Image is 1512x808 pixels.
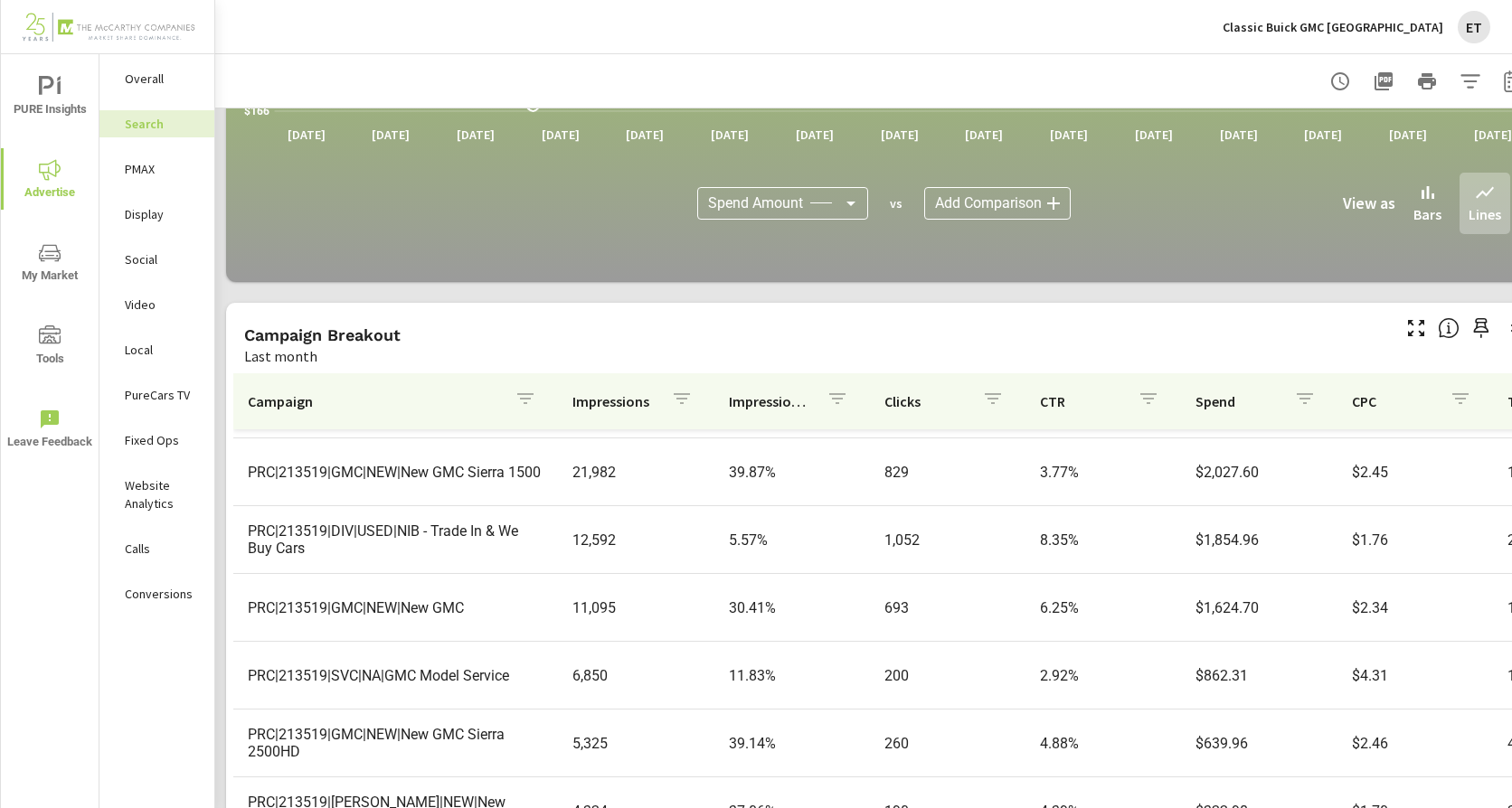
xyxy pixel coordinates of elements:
div: PureCars TV [99,381,214,409]
div: Overall [99,65,214,92]
td: 829 [870,449,1025,495]
td: $2.45 [1337,449,1493,495]
span: Tools [6,325,93,370]
p: [DATE] [359,126,422,144]
p: Calls [125,540,200,558]
td: 5.57% [714,517,870,563]
p: vs [868,195,924,211]
div: ET [1458,11,1490,43]
div: Search [99,110,214,137]
span: This is a summary of Search performance results by campaign. Each column can be sorted. [1438,317,1460,339]
td: $2.34 [1337,585,1493,631]
button: Print Report [1409,63,1445,99]
td: 5,325 [558,720,713,766]
h5: Campaign Breakout [244,325,401,344]
span: Advertise [6,159,93,203]
text: $166 [244,105,269,117]
p: Website Analytics [125,476,200,512]
td: 693 [870,585,1025,631]
td: $2,027.60 [1181,449,1337,495]
p: Impressions [572,392,656,410]
td: $862.31 [1181,653,1337,699]
td: 260 [870,720,1025,766]
div: nav menu [1,54,99,470]
div: PMAX [99,155,214,183]
p: PureCars TV [125,386,200,404]
div: Conversions [99,580,214,607]
p: Display [125,205,200,223]
td: 200 [870,653,1025,699]
p: [DATE] [698,126,761,144]
div: Video [99,291,214,318]
p: [DATE] [952,126,1016,144]
td: 12,592 [558,517,713,563]
td: 8.35% [1025,517,1181,563]
p: [DATE] [275,126,338,144]
td: 11.83% [714,653,870,699]
button: Make Fullscreen [1402,314,1431,343]
p: Fixed Ops [125,431,200,449]
div: Social [99,246,214,273]
td: 11,095 [558,585,713,631]
p: Clicks [884,392,968,410]
p: [DATE] [444,126,507,144]
td: PRC|213519|GMC|NEW|New GMC Sierra 1500 [233,449,558,495]
td: $1.76 [1337,517,1493,563]
td: $4.31 [1337,653,1493,699]
td: 39.87% [714,449,870,495]
p: [DATE] [1037,126,1101,144]
div: Local [99,336,214,363]
span: Add Comparison [935,194,1042,212]
td: 21,982 [558,449,713,495]
td: 1,052 [870,517,1025,563]
p: [DATE] [1376,126,1440,144]
p: Social [125,250,200,268]
div: Website Analytics [99,472,214,517]
td: PRC|213519|GMC|NEW|New GMC [233,585,558,631]
p: [DATE] [868,126,931,144]
p: Campaign [248,392,500,410]
p: CPC [1352,392,1435,410]
td: 39.14% [714,720,870,766]
div: Fixed Ops [99,427,214,454]
p: Bars [1413,203,1441,225]
td: $2.46 [1337,720,1493,766]
p: Lines [1469,203,1501,225]
span: Save this to your personalized report [1467,314,1496,343]
span: My Market [6,242,93,287]
div: Add Comparison [924,187,1071,220]
p: Local [125,341,200,359]
td: 2.92% [1025,653,1181,699]
div: Display [99,201,214,228]
div: Calls [99,535,214,562]
p: [DATE] [1291,126,1355,144]
p: Classic Buick GMC [GEOGRAPHIC_DATA] [1223,19,1443,35]
p: [DATE] [1122,126,1186,144]
td: 6.25% [1025,585,1181,631]
p: Video [125,296,200,314]
span: Spend Amount [708,194,803,212]
button: Apply Filters [1452,63,1488,99]
span: PURE Insights [6,76,93,120]
td: $1,854.96 [1181,517,1337,563]
p: [DATE] [529,126,592,144]
td: 30.41% [714,585,870,631]
td: 4.88% [1025,720,1181,766]
td: PRC|213519|SVC|NA|GMC Model Service [233,653,558,699]
p: CTR [1040,392,1123,410]
p: [DATE] [783,126,846,144]
p: Last month [244,345,317,367]
p: [DATE] [1207,126,1271,144]
p: Impression Share [729,392,812,410]
p: Conversions [125,585,200,603]
button: "Export Report to PDF" [1366,63,1402,99]
td: $639.96 [1181,720,1337,766]
p: PMAX [125,160,200,178]
td: PRC|213519|DIV|USED|NIB - Trade In & We Buy Cars [233,508,558,571]
p: [DATE] [613,126,676,144]
td: 3.77% [1025,449,1181,495]
p: Search [125,115,200,133]
p: Overall [125,70,200,88]
h6: View as [1343,194,1395,212]
span: Leave Feedback [6,409,93,453]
